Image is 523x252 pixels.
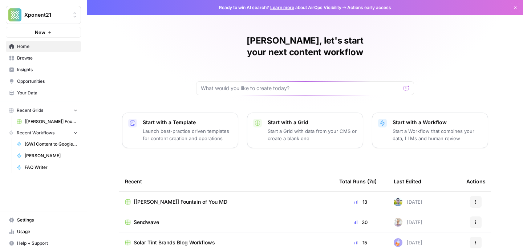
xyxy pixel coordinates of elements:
[13,162,81,173] a: FAQ Writer
[17,240,78,247] span: Help + Support
[17,228,78,235] span: Usage
[122,113,238,148] button: Start with a TemplateLaunch best-practice driven templates for content creation and operations
[339,239,382,246] div: 15
[17,55,78,61] span: Browse
[6,87,81,99] a: Your Data
[134,198,227,206] span: [[PERSON_NAME]] Fountain of You MD
[25,141,78,147] span: [SW] Content to Google Docs
[393,127,482,142] p: Start a Workflow that combines your data, LLMs and human review
[125,171,328,191] div: Recent
[339,171,377,191] div: Total Runs (7d)
[347,4,391,11] span: Actions early access
[6,226,81,237] a: Usage
[201,85,401,92] input: What would you like to create today?
[270,5,294,10] a: Learn more
[13,138,81,150] a: [SW] Content to Google Docs
[268,127,357,142] p: Start a Grid with data from your CMS or create a blank one
[339,198,382,206] div: 13
[6,6,81,24] button: Workspace: Xponent21
[394,198,422,206] div: [DATE]
[125,198,328,206] a: [[PERSON_NAME]] Fountain of You MD
[6,41,81,52] a: Home
[125,219,328,226] a: Sendwave
[8,8,21,21] img: Xponent21 Logo
[25,153,78,159] span: [PERSON_NAME]
[17,43,78,50] span: Home
[6,52,81,64] a: Browse
[393,119,482,126] p: Start with a Workflow
[125,239,328,246] a: Solar Tint Brands Blog Workflows
[25,118,78,125] span: [[PERSON_NAME]] Fountain of You MD
[466,171,486,191] div: Actions
[143,119,232,126] p: Start with a Template
[24,11,68,19] span: Xponent21
[196,35,414,58] h1: [PERSON_NAME], let's start your next content workflow
[134,239,215,246] span: Solar Tint Brands Blog Workflows
[394,198,402,206] img: 7o9iy2kmmc4gt2vlcbjqaas6vz7k
[394,218,422,227] div: [DATE]
[6,105,81,116] button: Recent Grids
[6,64,81,76] a: Insights
[25,164,78,171] span: FAQ Writer
[372,113,488,148] button: Start with a WorkflowStart a Workflow that combines your data, LLMs and human review
[17,217,78,223] span: Settings
[6,27,81,38] button: New
[13,116,81,127] a: [[PERSON_NAME]] Fountain of You MD
[339,219,382,226] div: 30
[219,4,341,11] span: Ready to win AI search? about AirOps Visibility
[268,119,357,126] p: Start with a Grid
[6,127,81,138] button: Recent Workflows
[6,214,81,226] a: Settings
[394,171,421,191] div: Last Edited
[6,76,81,87] a: Opportunities
[143,127,232,142] p: Launch best-practice driven templates for content creation and operations
[17,66,78,73] span: Insights
[35,29,45,36] span: New
[13,150,81,162] a: [PERSON_NAME]
[394,238,422,247] div: [DATE]
[247,113,363,148] button: Start with a GridStart a Grid with data from your CMS or create a blank one
[17,78,78,85] span: Opportunities
[134,219,159,226] span: Sendwave
[17,90,78,96] span: Your Data
[6,237,81,249] button: Help + Support
[17,107,43,114] span: Recent Grids
[17,130,54,136] span: Recent Workflows
[394,218,402,227] img: rnewfn8ozkblbv4ke1ie5hzqeirw
[394,238,402,247] img: ly0f5newh3rn50akdwmtp9dssym0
